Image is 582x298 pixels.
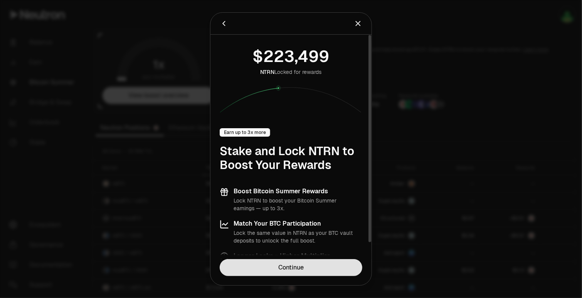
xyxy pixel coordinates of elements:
[261,68,322,76] div: Locked for rewards
[220,18,228,29] button: Back
[354,18,362,29] button: Close
[220,144,362,172] h1: Stake and Lock NTRN to Boost Your Rewards
[220,128,270,137] div: Earn up to 3x more
[234,188,362,195] h3: Boost Bitcoin Summer Rewards
[234,229,362,244] p: Lock the same value in NTRN as your BTC vault deposits to unlock the full boost.
[234,220,362,228] h3: Match Your BTC Participation
[261,69,275,75] span: NTRN
[234,197,362,212] p: Lock NTRN to boost your Bitcoin Summer earnings — up to 3x.
[234,252,348,260] h3: Longer Locks = Higher Multiplier
[220,259,362,276] a: Continue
